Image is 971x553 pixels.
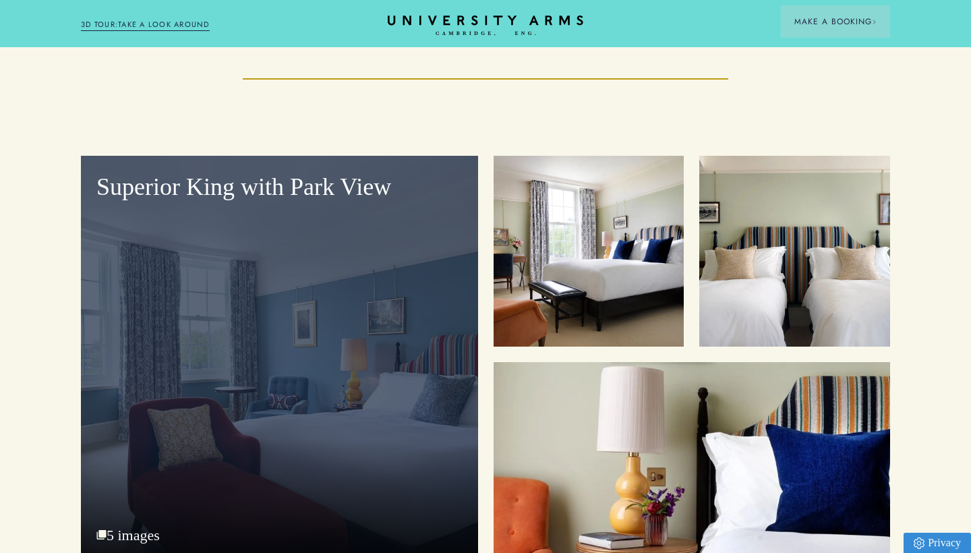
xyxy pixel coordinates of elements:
[81,19,210,31] a: 3D TOUR:TAKE A LOOK AROUND
[96,171,463,204] p: Superior King with Park View
[904,533,971,553] a: Privacy
[794,16,877,28] span: Make a Booking
[781,5,890,38] button: Make a BookingArrow icon
[914,537,924,549] img: Privacy
[388,16,583,36] a: Home
[872,20,877,24] img: Arrow icon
